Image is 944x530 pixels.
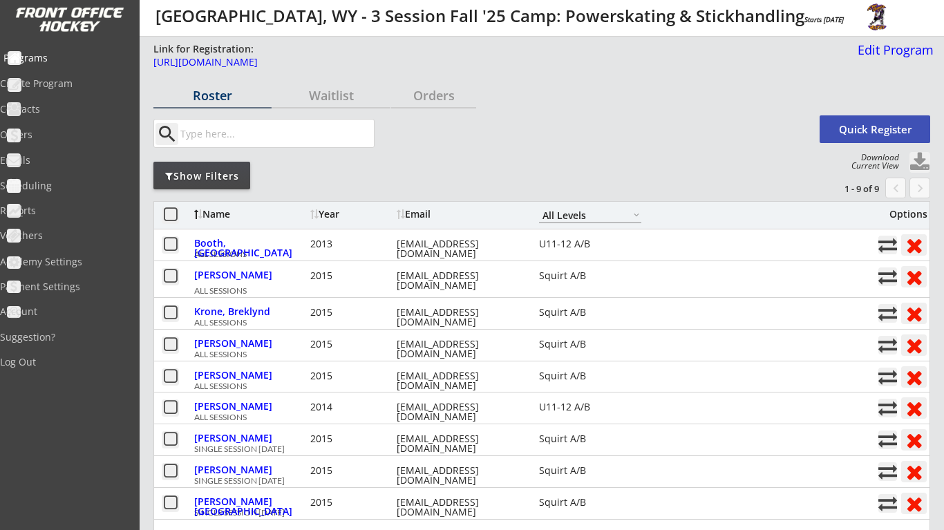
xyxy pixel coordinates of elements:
[878,304,897,323] button: Move player
[397,271,521,290] div: [EMAIL_ADDRESS][DOMAIN_NAME]
[539,434,641,444] div: Squirt A/B
[194,497,307,516] div: [PERSON_NAME][GEOGRAPHIC_DATA]
[901,493,927,514] button: Remove from roster (no refund)
[539,271,641,281] div: Squirt A/B
[153,57,849,67] div: [URL][DOMAIN_NAME]
[194,319,871,327] div: ALL SESSIONS
[391,89,476,102] div: Orders
[539,307,641,317] div: Squirt A/B
[155,123,178,145] button: search
[194,270,307,280] div: [PERSON_NAME]
[3,53,128,63] div: Programs
[901,429,927,451] button: Remove from roster (no refund)
[878,430,897,449] button: Move player
[901,397,927,419] button: Remove from roster (no refund)
[901,334,927,356] button: Remove from roster (no refund)
[878,368,897,386] button: Move player
[178,120,374,147] input: Type here...
[397,466,521,485] div: [EMAIL_ADDRESS][DOMAIN_NAME]
[194,250,871,258] div: ALL SESSIONS
[397,339,521,359] div: [EMAIL_ADDRESS][DOMAIN_NAME]
[397,498,521,517] div: [EMAIL_ADDRESS][DOMAIN_NAME]
[820,115,930,143] button: Quick Register
[310,339,393,349] div: 2015
[194,413,871,422] div: ALL SESSIONS
[310,271,393,281] div: 2015
[310,402,393,412] div: 2014
[310,371,393,381] div: 2015
[878,494,897,513] button: Move player
[901,303,927,324] button: Remove from roster (no refund)
[272,89,390,102] div: Waitlist
[878,267,897,286] button: Move player
[194,370,307,380] div: [PERSON_NAME]
[310,239,393,249] div: 2013
[852,44,934,68] a: Edit Program
[194,445,871,453] div: SINGLE SESSION [DATE]
[194,465,307,475] div: [PERSON_NAME]
[878,236,897,254] button: Move player
[901,266,927,287] button: Remove from roster (no refund)
[909,178,930,198] button: keyboard_arrow_right
[310,498,393,507] div: 2015
[397,239,521,258] div: [EMAIL_ADDRESS][DOMAIN_NAME]
[878,462,897,481] button: Move player
[852,44,934,56] div: Edit Program
[539,498,641,507] div: Squirt A/B
[878,209,927,219] div: Options
[194,238,307,258] div: Booth, [GEOGRAPHIC_DATA]
[310,307,393,317] div: 2015
[878,336,897,354] button: Move player
[539,239,641,249] div: U11-12 A/B
[194,339,307,348] div: [PERSON_NAME]
[194,350,871,359] div: ALL SESSIONS
[397,434,521,453] div: [EMAIL_ADDRESS][DOMAIN_NAME]
[194,477,871,485] div: SINGLE SESSION [DATE]
[310,434,393,444] div: 2015
[397,307,521,327] div: [EMAIL_ADDRESS][DOMAIN_NAME]
[397,209,521,219] div: Email
[397,371,521,390] div: [EMAIL_ADDRESS][DOMAIN_NAME]
[539,339,641,349] div: Squirt A/B
[194,401,307,411] div: [PERSON_NAME]
[844,153,899,170] div: Download Current View
[885,178,906,198] button: chevron_left
[194,287,871,295] div: ALL SESSIONS
[909,152,930,173] button: Click to download full roster. Your browser settings may try to block it, check your security set...
[901,461,927,482] button: Remove from roster (no refund)
[539,402,641,412] div: U11-12 A/B
[194,209,307,219] div: Name
[901,234,927,256] button: Remove from roster (no refund)
[878,399,897,417] button: Move player
[901,366,927,388] button: Remove from roster (no refund)
[194,509,871,517] div: SINGLE SESSION [DATE]
[194,382,871,390] div: ALL SESSIONS
[397,402,521,422] div: [EMAIL_ADDRESS][DOMAIN_NAME]
[310,209,393,219] div: Year
[153,57,849,75] a: [URL][DOMAIN_NAME]
[153,42,256,56] div: Link for Registration:
[194,307,307,316] div: Krone, Breklynd
[153,89,272,102] div: Roster
[194,433,307,443] div: [PERSON_NAME]
[310,466,393,475] div: 2015
[153,169,250,183] div: Show Filters
[539,371,641,381] div: Squirt A/B
[539,466,641,475] div: Squirt A/B
[807,182,879,195] div: 1 - 9 of 9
